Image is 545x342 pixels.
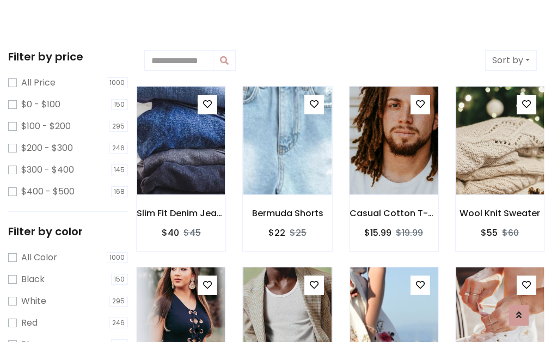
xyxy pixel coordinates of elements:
span: 150 [111,99,128,110]
h5: Filter by color [8,225,128,238]
label: Black [21,273,45,286]
h6: Slim Fit Denim Jeans [137,208,225,218]
del: $45 [183,227,201,239]
label: $400 - $500 [21,185,75,198]
h6: Casual Cotton T-Shirt [350,208,438,218]
span: 1000 [107,252,128,263]
h5: Filter by price [8,50,128,63]
h6: $40 [162,228,179,238]
label: White [21,295,46,308]
h6: $15.99 [364,228,391,238]
span: 295 [109,121,128,132]
label: $200 - $300 [21,142,73,155]
span: 168 [111,186,128,197]
del: $19.99 [396,227,423,239]
del: $60 [502,227,519,239]
label: Red [21,316,38,329]
h6: Bermuda Shorts [243,208,332,218]
button: Sort by [485,50,537,71]
label: $0 - $100 [21,98,60,111]
label: $100 - $200 [21,120,71,133]
h6: $22 [268,228,285,238]
h6: Wool Knit Sweater [456,208,544,218]
label: All Price [21,76,56,89]
del: $25 [290,227,307,239]
span: 1000 [107,77,128,88]
span: 145 [111,164,128,175]
span: 246 [109,317,128,328]
span: 150 [111,274,128,285]
span: 295 [109,296,128,307]
label: $300 - $400 [21,163,74,176]
h6: $55 [481,228,498,238]
span: 246 [109,143,128,154]
label: All Color [21,251,57,264]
